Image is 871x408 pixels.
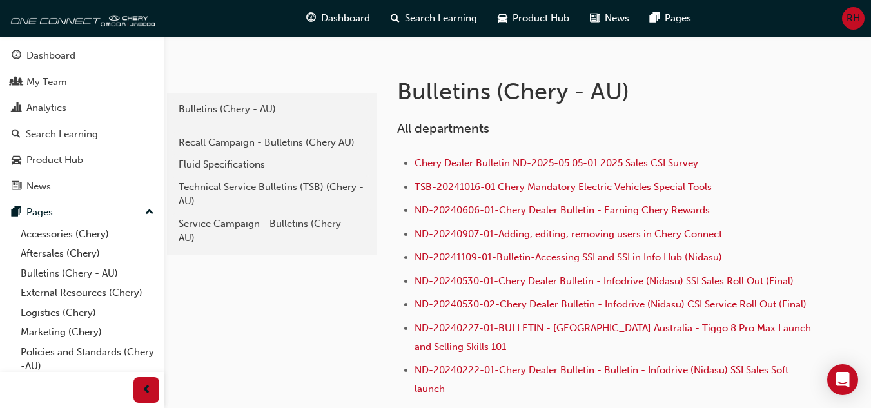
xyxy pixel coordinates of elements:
[179,217,365,246] div: Service Campaign - Bulletins (Chery - AU)
[665,11,691,26] span: Pages
[26,127,98,142] div: Search Learning
[5,96,159,120] a: Analytics
[26,75,67,90] div: My Team
[5,175,159,199] a: News
[827,364,858,395] div: Open Intercom Messenger
[640,5,701,32] a: pages-iconPages
[605,11,629,26] span: News
[5,70,159,94] a: My Team
[12,77,21,88] span: people-icon
[415,364,791,394] a: ND-20240222-01-Chery Dealer Bulletin - Bulletin - Infodrive (Nidasu) SSI Sales Soft launch
[5,200,159,224] button: Pages
[172,153,371,176] a: Fluid Specifications
[6,5,155,31] img: oneconnect
[415,228,722,240] a: ND-20240907-01-Adding, editing, removing users in Chery Connect
[142,382,152,398] span: prev-icon
[172,176,371,213] a: Technical Service Bulletins (TSB) (Chery - AU)
[415,275,794,287] a: ND-20240530-01-Chery Dealer Bulletin - Infodrive (Nidasu) SSI Sales Roll Out (Final)
[12,102,21,114] span: chart-icon
[415,181,712,193] a: TSB-20241016-01 Chery Mandatory Electric Vehicles Special Tools
[397,121,489,136] span: All departments
[405,11,477,26] span: Search Learning
[12,50,21,62] span: guage-icon
[26,205,53,220] div: Pages
[5,41,159,200] button: DashboardMy TeamAnalyticsSearch LearningProduct HubNews
[650,10,660,26] span: pages-icon
[306,10,316,26] span: guage-icon
[842,7,865,30] button: RH
[590,10,600,26] span: news-icon
[487,5,580,32] a: car-iconProduct Hub
[415,251,722,263] a: ND-20241109-01-Bulletin-Accessing SSI and SSI in Info Hub (Nidasu)
[15,303,159,323] a: Logistics (Chery)
[15,322,159,342] a: Marketing (Chery)
[415,322,814,353] a: ND-20240227-01-BULLETIN - [GEOGRAPHIC_DATA] Australia - Tiggo 8 Pro Max Launch and Selling Skills...
[15,283,159,303] a: External Resources (Chery)
[15,342,159,376] a: Policies and Standards (Chery -AU)
[12,207,21,219] span: pages-icon
[498,10,507,26] span: car-icon
[26,48,75,63] div: Dashboard
[172,98,371,121] a: Bulletins (Chery - AU)
[15,244,159,264] a: Aftersales (Chery)
[415,298,807,310] a: ND-20240530-02-Chery Dealer Bulletin - Infodrive (Nidasu) CSI Service Roll Out (Final)
[380,5,487,32] a: search-iconSearch Learning
[12,129,21,141] span: search-icon
[12,181,21,193] span: news-icon
[397,77,773,106] h1: Bulletins (Chery - AU)
[321,11,370,26] span: Dashboard
[26,153,83,168] div: Product Hub
[172,131,371,154] a: Recall Campaign - Bulletins (Chery AU)
[847,11,860,26] span: RH
[179,102,365,117] div: Bulletins (Chery - AU)
[179,180,365,209] div: Technical Service Bulletins (TSB) (Chery - AU)
[5,44,159,68] a: Dashboard
[391,10,400,26] span: search-icon
[179,157,365,172] div: Fluid Specifications
[5,148,159,172] a: Product Hub
[26,101,66,115] div: Analytics
[172,213,371,249] a: Service Campaign - Bulletins (Chery - AU)
[12,155,21,166] span: car-icon
[5,122,159,146] a: Search Learning
[15,224,159,244] a: Accessories (Chery)
[296,5,380,32] a: guage-iconDashboard
[415,204,710,216] a: ND-20240606-01-Chery Dealer Bulletin - Earning Chery Rewards
[15,264,159,284] a: Bulletins (Chery - AU)
[145,204,154,221] span: up-icon
[415,157,698,169] a: Chery Dealer Bulletin ND-2025-05.05-01 2025 Sales CSI Survey
[26,179,51,194] div: News
[513,11,569,26] span: Product Hub
[179,135,365,150] div: Recall Campaign - Bulletins (Chery AU)
[580,5,640,32] a: news-iconNews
